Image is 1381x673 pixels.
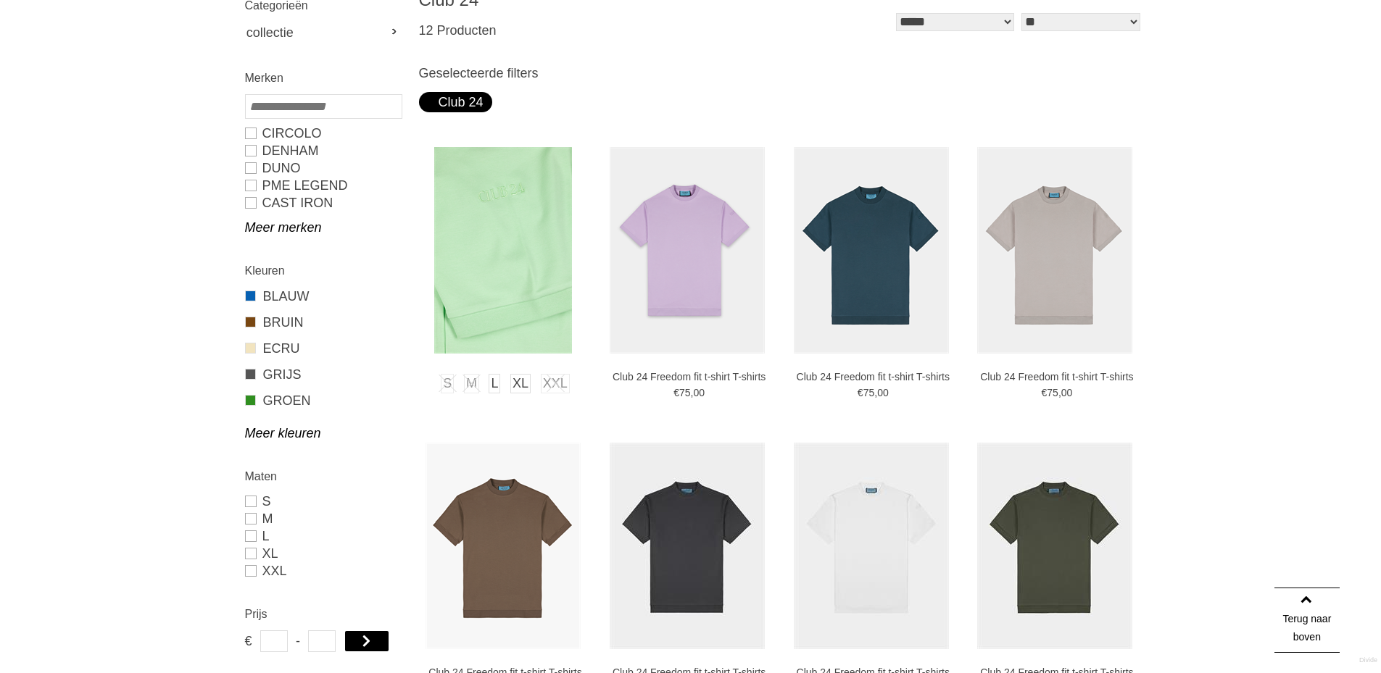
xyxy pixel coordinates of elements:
[419,23,497,38] span: 12 Producten
[245,287,401,306] a: BLAUW
[245,425,401,442] a: Meer kleuren
[794,443,949,649] img: Club 24 Freedom fit t-shirt T-shirts
[858,387,863,398] span: €
[977,147,1132,354] img: Club 24 Freedom fit t-shirt T-shirts
[245,467,401,485] h2: Maten
[673,387,679,398] span: €
[794,147,949,354] img: Club 24 Freedom fit t-shirt T-shirts
[610,147,765,354] img: Club 24 Freedom fit t-shirt T-shirts
[610,370,769,383] a: Club 24 Freedom fit t-shirt T-shirts
[245,219,401,236] a: Meer merken
[426,443,581,649] img: Club 24 Freedom fit t-shirt T-shirts
[874,387,877,398] span: ,
[245,391,401,410] a: GROEN
[245,142,401,159] a: DENHAM
[1061,387,1073,398] span: 00
[679,387,691,398] span: 75
[245,313,401,332] a: BRUIN
[245,493,401,510] a: S
[977,370,1137,383] a: Club 24 Freedom fit t-shirt T-shirts
[419,65,1144,81] h3: Geselecteerde filters
[245,22,401,43] a: collectie
[245,562,401,580] a: XXL
[245,605,401,623] h2: Prijs
[693,387,705,398] span: 00
[245,159,401,177] a: Duno
[245,545,401,562] a: XL
[245,365,401,384] a: GRIJS
[245,630,252,652] span: €
[245,510,401,527] a: M
[877,387,889,398] span: 00
[245,339,401,358] a: ECRU
[793,370,953,383] a: Club 24 Freedom fit t-shirt T-shirts
[863,387,875,398] span: 75
[1359,651,1377,669] a: Divide
[1042,387,1048,398] span: €
[510,374,531,393] a: XL
[296,630,300,652] span: -
[977,443,1132,649] img: Club 24 Freedom fit t-shirt T-shirts
[245,125,401,142] a: Circolo
[428,92,484,112] div: Club 24
[245,527,401,545] a: L
[610,443,765,649] img: Club 24 Freedom fit t-shirt T-shirts
[245,194,401,212] a: CAST IRON
[245,177,401,194] a: PME LEGEND
[1274,588,1340,653] a: Terug naar boven
[1047,387,1058,398] span: 75
[691,387,694,398] span: ,
[489,374,500,393] a: L
[434,147,572,354] img: Club 24 Freedom fit t-shirt T-shirts
[245,262,401,280] h2: Kleuren
[245,69,401,87] h2: Merken
[1058,387,1061,398] span: ,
